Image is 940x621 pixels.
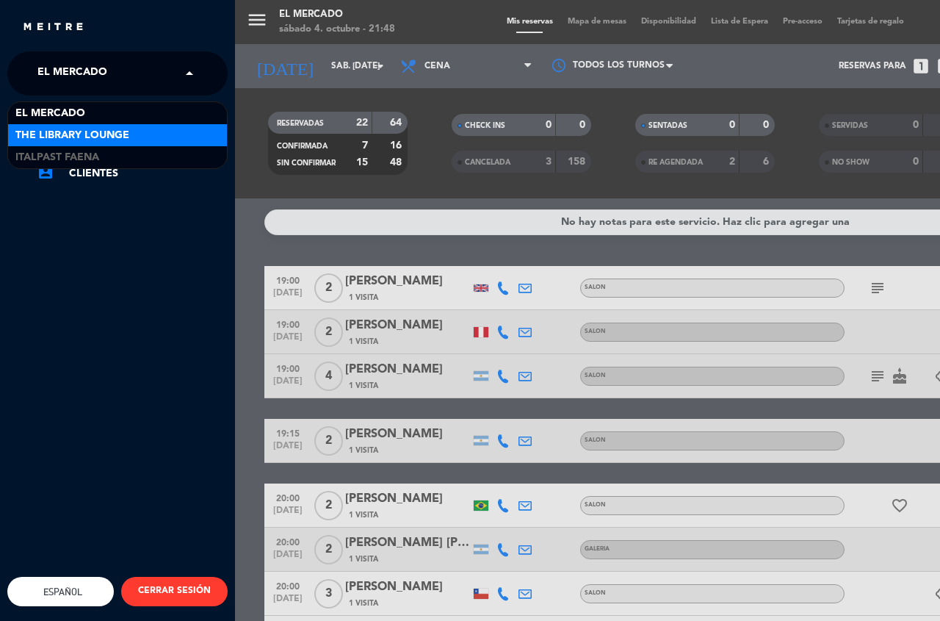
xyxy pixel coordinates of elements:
span: El Mercado [37,58,107,89]
span: The Library Lounge [15,127,129,144]
img: MEITRE [22,22,84,33]
a: account_boxClientes [37,165,228,182]
button: CERRAR SESIÓN [121,577,228,606]
span: Español [40,586,82,597]
span: Italpast Faena [15,149,99,166]
span: El Mercado [15,105,85,122]
i: account_box [37,163,54,181]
